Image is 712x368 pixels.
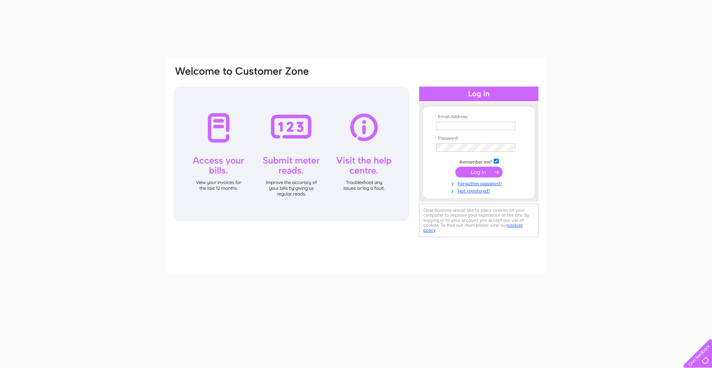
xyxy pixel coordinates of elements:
[434,114,523,120] th: Email Address:
[436,187,523,194] a: Not registered?
[423,222,523,233] a: cookies policy
[434,136,523,141] th: Password:
[436,179,523,187] a: Forgotten password?
[455,167,503,177] input: Submit
[419,204,538,237] div: Clear Business would like to place cookies on your computer to improve your experience of the sit...
[434,157,523,165] td: Remember me?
